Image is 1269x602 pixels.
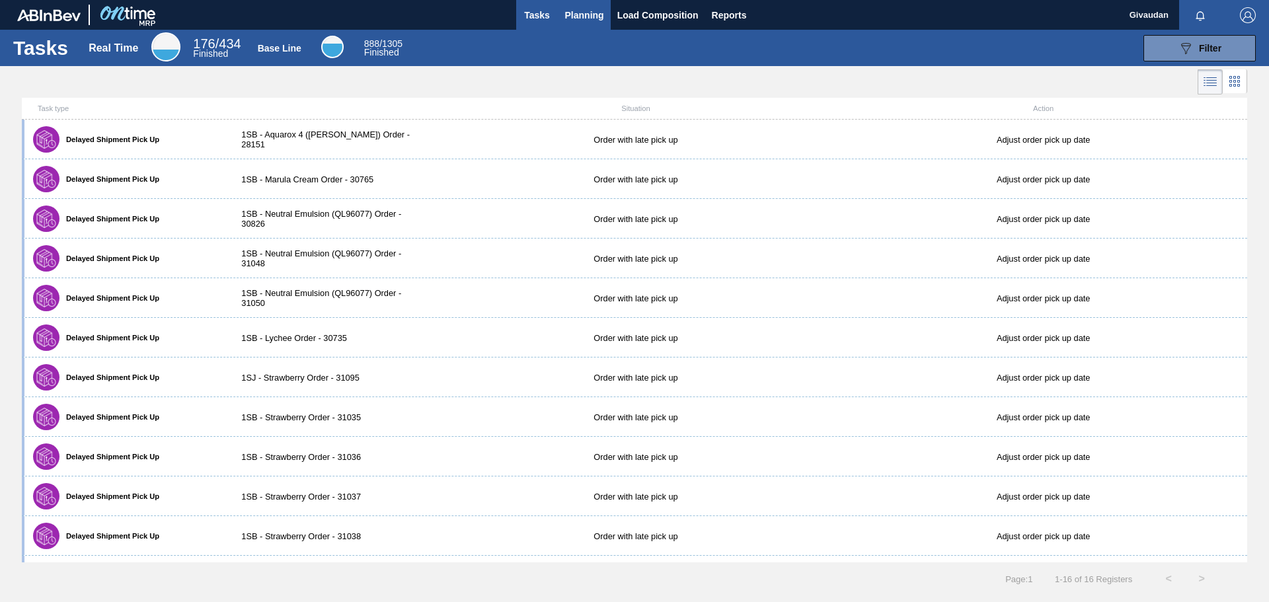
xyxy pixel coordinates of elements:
div: Situation [432,104,840,112]
button: < [1152,562,1185,595]
label: Delayed Shipment Pick Up [59,294,159,302]
img: Logout [1240,7,1256,23]
div: Order with late pick up [432,135,840,145]
span: / 1305 [364,38,403,49]
div: Order with late pick up [432,412,840,422]
div: Order with late pick up [432,531,840,541]
div: Order with late pick up [432,333,840,343]
div: Adjust order pick up date [839,293,1247,303]
label: Delayed Shipment Pick Up [59,215,159,223]
div: 1SB - Lychee Order - 30735 [228,333,432,343]
span: / 434 [193,36,241,51]
button: > [1185,562,1218,595]
div: Order with late pick up [432,293,840,303]
span: Tasks [523,7,552,23]
span: 888 [364,38,379,49]
div: Order with late pick up [432,373,840,383]
span: Finished [364,47,399,57]
label: Delayed Shipment Pick Up [59,373,159,381]
span: 1 - 16 of 16 Registers [1052,574,1132,584]
div: List Vision [1198,69,1223,94]
button: Notifications [1179,6,1221,24]
div: Adjust order pick up date [839,135,1247,145]
span: Reports [712,7,747,23]
label: Delayed Shipment Pick Up [59,334,159,342]
span: 176 [193,36,215,51]
div: 1SB - Strawberry Order - 31035 [228,412,432,422]
div: Adjust order pick up date [839,174,1247,184]
div: Adjust order pick up date [839,412,1247,422]
div: 1SB - Strawberry Order - 31038 [228,531,432,541]
div: Real Time [89,42,138,54]
span: Planning [565,7,604,23]
label: Delayed Shipment Pick Up [59,175,159,183]
div: Adjust order pick up date [839,531,1247,541]
div: Card Vision [1223,69,1247,94]
label: Delayed Shipment Pick Up [59,453,159,461]
div: Base Line [321,36,344,58]
div: 1SJ - Strawberry Order - 31095 [228,373,432,383]
div: 1SB - Strawberry Order - 31037 [228,492,432,502]
div: 1SB - Marula Cream Order - 30765 [228,174,432,184]
div: 1SB - Neutral Emulsion (QL96077) Order - 31050 [228,288,432,308]
div: Order with late pick up [432,254,840,264]
span: Filter [1199,43,1221,54]
div: Adjust order pick up date [839,333,1247,343]
div: Adjust order pick up date [839,452,1247,462]
label: Delayed Shipment Pick Up [59,254,159,262]
div: Adjust order pick up date [839,254,1247,264]
label: Delayed Shipment Pick Up [59,413,159,421]
div: Real Time [151,32,180,61]
div: Base Line [364,40,403,57]
div: 1SB - Strawberry Order - 31036 [228,452,432,462]
div: Order with late pick up [432,452,840,462]
div: Adjust order pick up date [839,214,1247,224]
span: Load Composition [617,7,699,23]
h1: Tasks [13,40,71,56]
label: Delayed Shipment Pick Up [59,492,159,500]
div: Task type [24,104,228,112]
span: Finished [193,48,228,59]
label: Delayed Shipment Pick Up [59,532,159,540]
div: Order with late pick up [432,492,840,502]
div: Adjust order pick up date [839,373,1247,383]
button: Filter [1143,35,1256,61]
div: 1SB - Neutral Emulsion (QL96077) Order - 30826 [228,209,432,229]
div: 1SB - Aquarox 4 ([PERSON_NAME]) Order - 28151 [228,130,432,149]
div: 1SB - Neutral Emulsion (QL96077) Order - 31048 [228,248,432,268]
div: Adjust order pick up date [839,492,1247,502]
img: TNhmsLtSVTkK8tSr43FrP2fwEKptu5GPRR3wAAAABJRU5ErkJggg== [17,9,81,21]
div: Base Line [258,43,301,54]
span: Page : 1 [1005,574,1032,584]
div: Action [839,104,1247,112]
label: Delayed Shipment Pick Up [59,135,159,143]
div: Order with late pick up [432,214,840,224]
div: Order with late pick up [432,174,840,184]
div: Real Time [193,38,241,58]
